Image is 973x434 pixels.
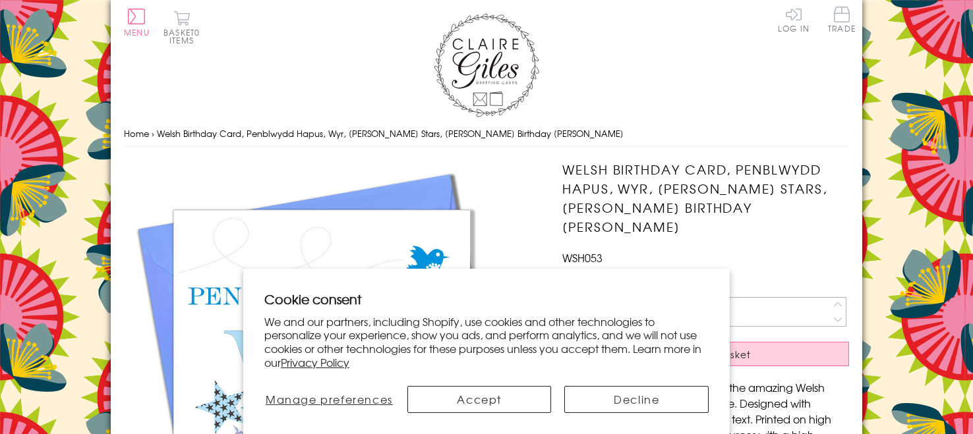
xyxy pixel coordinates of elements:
nav: breadcrumbs [124,121,849,148]
h1: Welsh Birthday Card, Penblwydd Hapus, Wyr, [PERSON_NAME] Stars, [PERSON_NAME] Birthday [PERSON_NAME] [562,160,849,236]
button: Basket0 items [163,11,200,44]
span: WSH053 [562,250,603,265]
img: Claire Giles Greetings Cards [434,13,539,117]
button: Decline [564,386,709,413]
h2: Cookie consent [264,290,709,308]
span: › [152,127,154,140]
a: Privacy Policy [281,354,349,370]
button: Accept [407,386,552,413]
a: Home [124,127,149,140]
button: Manage preferences [264,386,394,413]
button: Menu [124,9,150,36]
span: £3.50 [562,265,595,284]
span: Menu [124,26,150,38]
p: We and our partners, including Shopify, use cookies and other technologies to personalize your ex... [264,315,709,369]
span: 0 items [169,26,200,46]
span: Manage preferences [266,391,393,407]
span: Trade [828,7,856,32]
a: Trade [828,7,856,35]
a: Log In [778,7,810,32]
span: Welsh Birthday Card, Penblwydd Hapus, Wyr, [PERSON_NAME] Stars, [PERSON_NAME] Birthday [PERSON_NAME] [157,127,624,140]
